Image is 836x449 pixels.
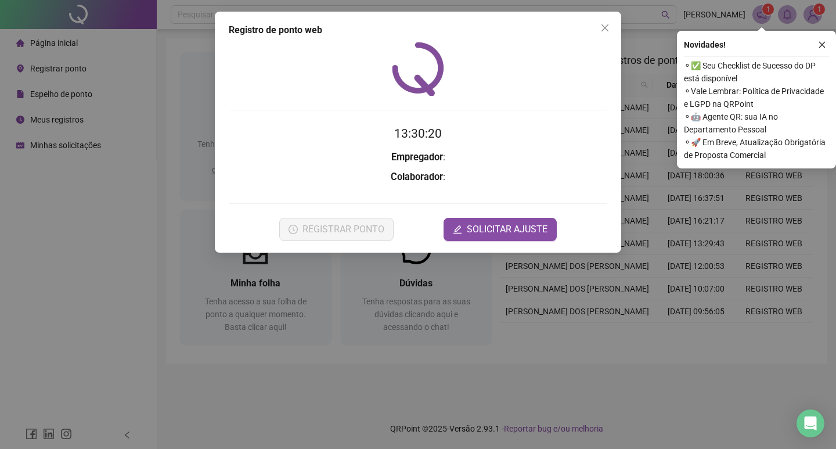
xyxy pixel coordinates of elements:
[279,218,394,241] button: REGISTRAR PONTO
[684,59,829,85] span: ⚬ ✅ Seu Checklist de Sucesso do DP está disponível
[391,171,443,182] strong: Colaborador
[600,23,610,33] span: close
[684,38,726,51] span: Novidades !
[467,222,547,236] span: SOLICITAR AJUSTE
[392,42,444,96] img: QRPoint
[453,225,462,234] span: edit
[229,170,607,185] h3: :
[391,152,443,163] strong: Empregador
[684,136,829,161] span: ⚬ 🚀 Em Breve, Atualização Obrigatória de Proposta Comercial
[684,85,829,110] span: ⚬ Vale Lembrar: Política de Privacidade e LGPD na QRPoint
[684,110,829,136] span: ⚬ 🤖 Agente QR: sua IA no Departamento Pessoal
[229,23,607,37] div: Registro de ponto web
[797,410,824,437] div: Open Intercom Messenger
[394,127,442,141] time: 13:30:20
[444,218,557,241] button: editSOLICITAR AJUSTE
[229,150,607,165] h3: :
[818,41,826,49] span: close
[596,19,614,37] button: Close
